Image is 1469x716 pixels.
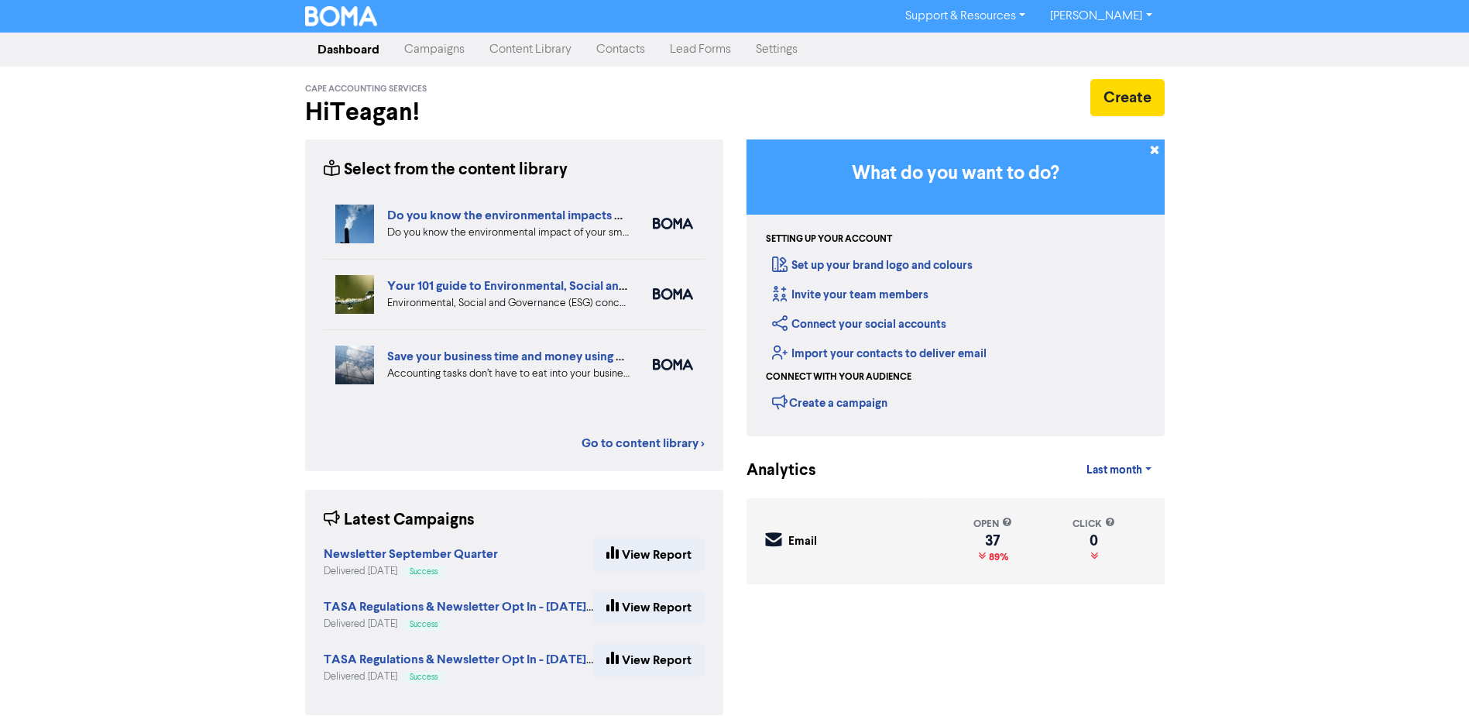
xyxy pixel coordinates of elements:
strong: TASA Regulations & Newsletter Opt In - [DATE] (Duplicated) (Duplicated) [324,652,732,667]
h2: Hi Teagan ! [305,98,723,127]
span: Success [410,568,438,576]
div: Do you know the environmental impact of your small business? We highlight four ways you can under... [387,225,630,241]
img: BOMA Logo [305,6,378,26]
a: Connect your social accounts [772,317,946,332]
img: boma [653,288,693,300]
a: TASA Regulations & Newsletter Opt In - [DATE] (Duplicated) (Duplicated) [324,654,732,666]
div: click [1073,517,1115,532]
div: Email [788,533,817,551]
div: Latest Campaigns [324,508,475,532]
div: Delivered [DATE] [324,564,498,579]
div: Connect with your audience [766,370,911,384]
a: Newsletter September Quarter [324,549,498,561]
strong: Newsletter September Quarter [324,546,498,562]
span: 89% [986,551,1008,563]
div: Select from the content library [324,158,568,182]
a: View Report [593,591,705,624]
div: 0 [1073,535,1115,547]
a: [PERSON_NAME] [1038,4,1164,29]
a: Import your contacts to deliver email [772,346,987,361]
a: View Report [593,539,705,571]
a: Dashboard [305,34,392,65]
span: Success [410,621,438,628]
div: Setting up your account [766,232,892,246]
div: 37 [973,535,1012,547]
div: Accounting tasks don’t have to eat into your business time. With the right cloud accounting softw... [387,366,630,382]
a: Do you know the environmental impacts of your business? [387,208,710,223]
a: Contacts [584,34,657,65]
div: Analytics [747,459,797,483]
a: View Report [593,644,705,676]
a: Your 101 guide to Environmental, Social and Governance (ESG) [387,278,730,294]
a: Save your business time and money using cloud accounting [387,349,713,364]
a: Last month [1074,455,1164,486]
div: Delivered [DATE] [324,670,593,684]
strong: TASA Regulations & Newsletter Opt In - [DATE] (Duplicated) [324,599,659,614]
img: boma [653,218,693,229]
span: Cape Accounting Services [305,84,427,95]
div: Delivered [DATE] [324,617,593,632]
a: Lead Forms [657,34,743,65]
a: Set up your brand logo and colours [772,258,973,273]
button: Create [1090,79,1165,116]
div: Getting Started in BOMA [747,139,1165,436]
a: Go to content library > [582,434,705,453]
a: Settings [743,34,810,65]
a: Campaigns [392,34,477,65]
h3: What do you want to do? [770,163,1141,185]
a: TASA Regulations & Newsletter Opt In - [DATE] (Duplicated) [324,601,659,614]
span: Success [410,673,438,681]
a: Support & Resources [893,4,1038,29]
a: Content Library [477,34,584,65]
iframe: Chat Widget [1392,642,1469,716]
a: Invite your team members [772,287,928,302]
div: open [973,517,1012,532]
div: Environmental, Social and Governance (ESG) concerns are a vital part of running a business. Our 1... [387,295,630,312]
span: Last month [1086,463,1142,477]
div: Create a campaign [772,391,887,414]
img: boma_accounting [653,359,693,370]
